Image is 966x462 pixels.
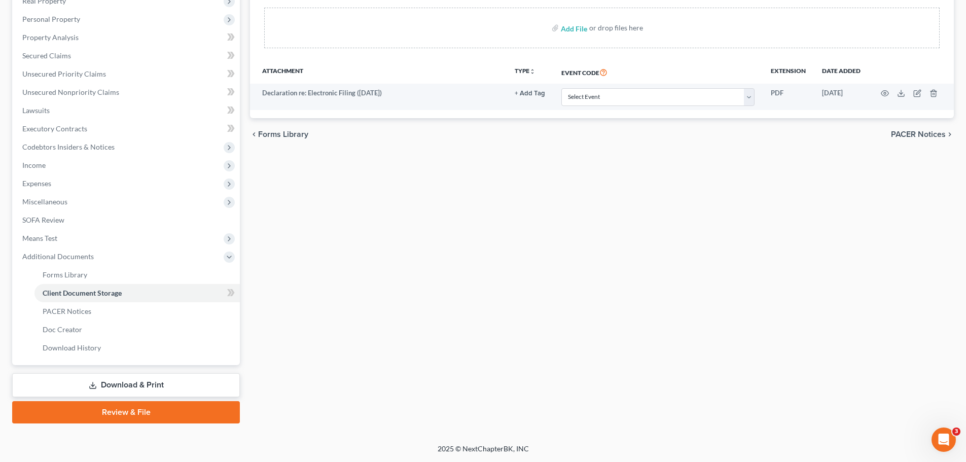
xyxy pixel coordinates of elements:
[43,307,91,315] span: PACER Notices
[43,343,101,352] span: Download History
[12,373,240,397] a: Download & Print
[589,23,643,33] div: or drop files here
[515,68,535,75] button: TYPEunfold_more
[34,302,240,321] a: PACER Notices
[22,106,50,115] span: Lawsuits
[12,401,240,423] a: Review & File
[946,130,954,138] i: chevron_right
[22,234,57,242] span: Means Test
[22,124,87,133] span: Executory Contracts
[553,60,763,84] th: Event Code
[14,28,240,47] a: Property Analysis
[43,289,122,297] span: Client Document Storage
[250,60,507,84] th: Attachment
[34,284,240,302] a: Client Document Storage
[22,179,51,188] span: Expenses
[22,88,119,96] span: Unsecured Nonpriority Claims
[763,60,814,84] th: Extension
[250,130,308,138] button: chevron_left Forms Library
[891,130,946,138] span: PACER Notices
[22,51,71,60] span: Secured Claims
[22,143,115,151] span: Codebtors Insiders & Notices
[34,339,240,357] a: Download History
[34,321,240,339] a: Doc Creator
[763,84,814,110] td: PDF
[814,60,869,84] th: Date added
[22,216,64,224] span: SOFA Review
[22,33,79,42] span: Property Analysis
[14,120,240,138] a: Executory Contracts
[43,270,87,279] span: Forms Library
[22,161,46,169] span: Income
[14,101,240,120] a: Lawsuits
[515,90,545,97] button: + Add Tag
[43,325,82,334] span: Doc Creator
[529,68,535,75] i: unfold_more
[22,252,94,261] span: Additional Documents
[14,211,240,229] a: SOFA Review
[194,444,772,462] div: 2025 © NextChapterBK, INC
[250,84,507,110] td: Declaration re: Electronic Filing ([DATE])
[250,130,258,138] i: chevron_left
[22,69,106,78] span: Unsecured Priority Claims
[952,428,960,436] span: 3
[891,130,954,138] button: PACER Notices chevron_right
[932,428,956,452] iframe: Intercom live chat
[14,47,240,65] a: Secured Claims
[14,83,240,101] a: Unsecured Nonpriority Claims
[22,197,67,206] span: Miscellaneous
[515,88,545,98] a: + Add Tag
[34,266,240,284] a: Forms Library
[22,15,80,23] span: Personal Property
[814,84,869,110] td: [DATE]
[258,130,308,138] span: Forms Library
[14,65,240,83] a: Unsecured Priority Claims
